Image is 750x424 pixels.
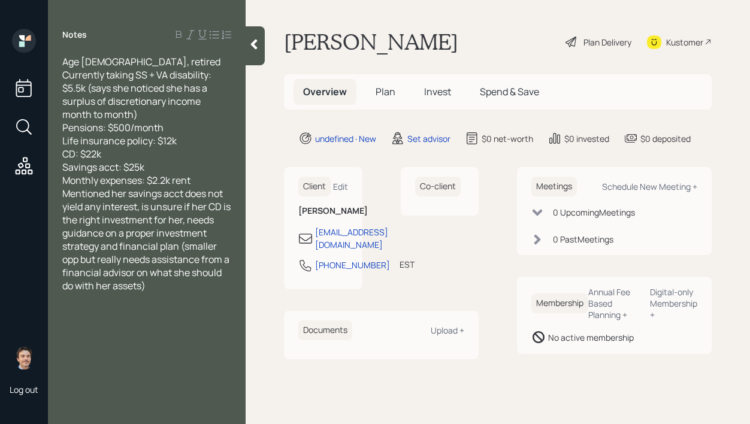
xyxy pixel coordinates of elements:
img: robby-grisanti-headshot.png [12,346,36,370]
h6: Client [298,177,331,196]
h6: Meetings [531,177,577,196]
div: Log out [10,384,38,395]
span: CD: $22k [62,147,101,160]
span: Savings acct: $25k [62,160,144,174]
div: 0 Past Meeting s [553,233,613,246]
div: Digital-only Membership + [650,286,697,320]
span: Life insurance policy: $12k [62,134,177,147]
h6: Co-client [415,177,461,196]
div: undefined · New [315,132,376,145]
div: Plan Delivery [583,36,631,49]
div: EST [400,258,415,271]
div: Schedule New Meeting + [602,181,697,192]
h6: Membership [531,293,588,313]
div: No active membership [548,331,634,344]
div: $0 invested [564,132,609,145]
div: Edit [333,181,348,192]
div: [EMAIL_ADDRESS][DOMAIN_NAME] [315,226,388,251]
div: Set advisor [407,132,450,145]
div: Annual Fee Based Planning + [588,286,640,320]
div: [PHONE_NUMBER] [315,259,390,271]
span: Age [DEMOGRAPHIC_DATA], retired [62,55,220,68]
div: 0 Upcoming Meeting s [553,206,635,219]
div: $0 net-worth [482,132,533,145]
div: Upload + [431,325,464,336]
span: Currently taking SS + VA disability: $5.5k (says she noticed she has a surplus of discretionary i... [62,68,213,121]
span: Monthly expenses: $2.2k rent [62,174,190,187]
span: Spend & Save [480,85,539,98]
span: Mentioned her savings acct does not yield any interest, is unsure if her CD is the right investme... [62,187,232,292]
span: Plan [376,85,395,98]
span: Overview [303,85,347,98]
span: Pensions: $500/month [62,121,164,134]
label: Notes [62,29,87,41]
div: $0 deposited [640,132,691,145]
h6: Documents [298,320,352,340]
div: Kustomer [666,36,703,49]
h1: [PERSON_NAME] [284,29,458,55]
h6: [PERSON_NAME] [298,206,348,216]
span: Invest [424,85,451,98]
